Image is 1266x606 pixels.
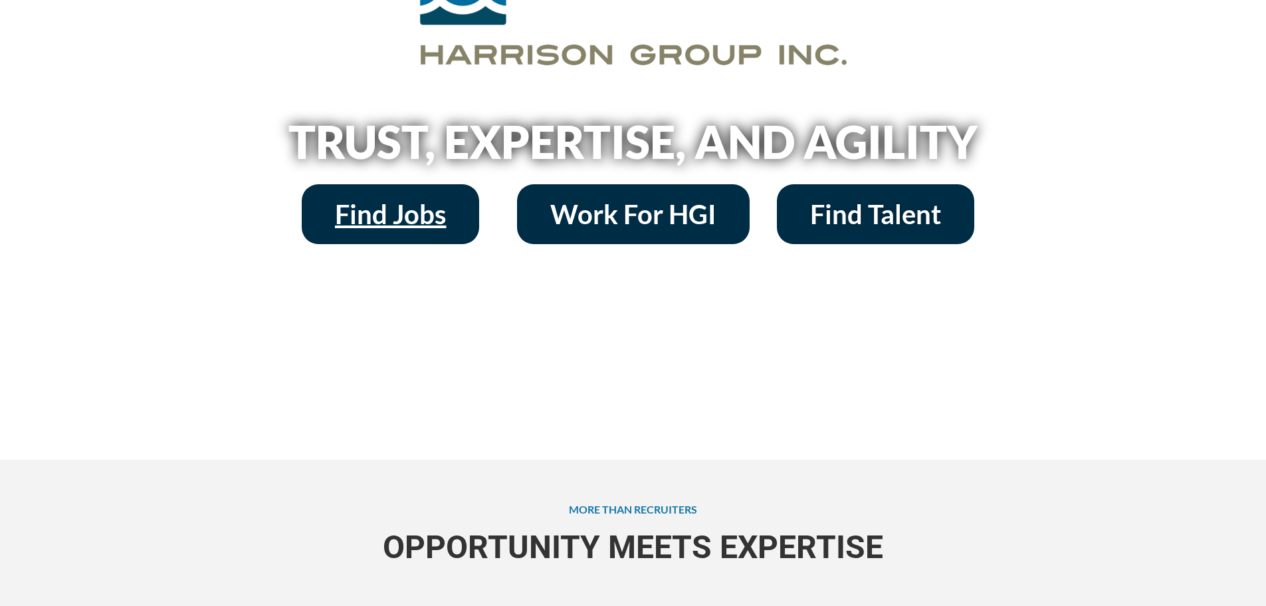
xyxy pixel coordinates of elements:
[777,184,974,244] a: Find Talent
[550,201,716,227] span: Work For HGI
[517,184,750,244] a: Work For HGI
[810,201,941,227] span: Find Talent
[255,119,1012,164] h2: Trust, Expertise, and Agility
[235,529,1032,565] span: OPPORTUNITY MEETS EXPERTISE
[569,503,697,516] span: MORE THAN RECRUITERS
[302,184,479,244] a: Find Jobs
[335,201,446,227] span: Find Jobs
